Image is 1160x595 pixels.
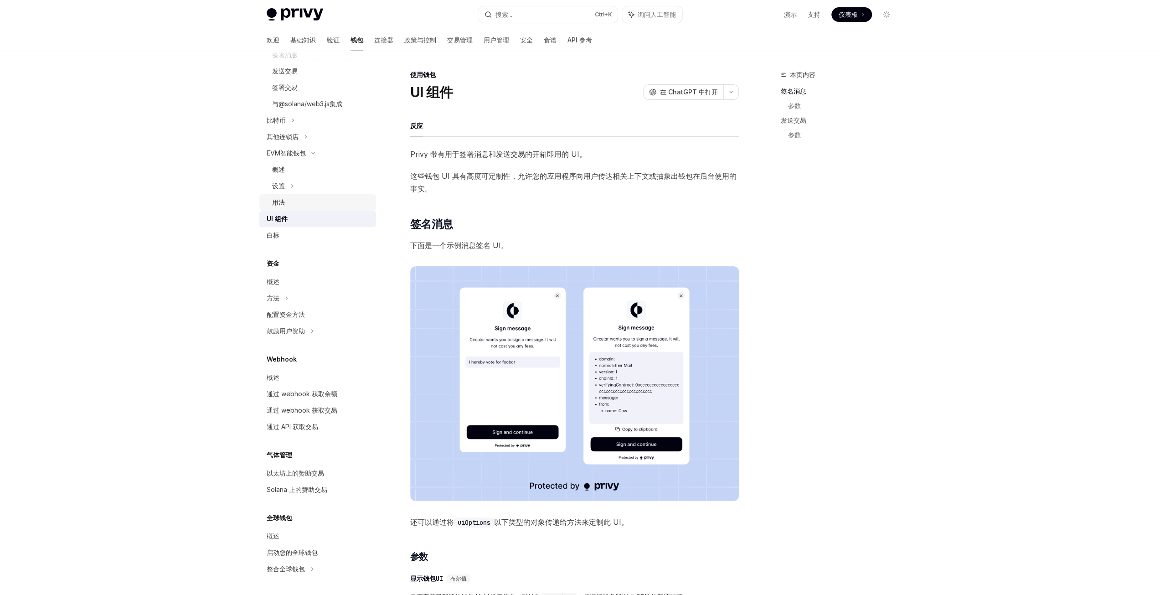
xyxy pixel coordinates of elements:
[410,574,443,583] font: 显示钱包UI
[267,133,299,140] font: 其他连锁店
[327,36,340,44] font: 验证
[454,517,494,528] code: uiOptions
[259,386,376,402] a: 通过 webhook 获取余额
[831,7,872,22] a: 仪表板
[272,198,285,206] font: 用法
[410,171,737,193] font: 这些钱包 UI 具有高度可定制性，允许您的应用程序向用户传达相关上下文或抽象出钱包在后台使用的事实。
[520,29,533,51] a: 安全
[520,36,533,44] font: 安全
[272,100,342,108] font: 与@solana/web3.js集成
[784,10,797,18] font: 演示
[259,528,376,544] a: 概述
[660,88,718,96] font: 在 ChatGPT 中打开
[495,10,512,18] font: 搜索...
[351,36,363,44] font: 钱包
[544,29,557,51] a: 食谱
[643,84,723,100] button: 在 ChatGPT 中打开
[478,6,618,23] button: 搜索...Ctrl+K
[290,36,316,44] font: 基础知识
[267,327,305,335] font: 鼓励用户资助
[544,36,557,44] font: 食谱
[267,149,306,157] font: EVM智能钱包
[410,150,587,159] font: Privy 带有用于签署消息和发送交易的开箱即用的 UI。
[259,306,376,323] a: 配置资金方法
[404,29,436,51] a: 政策与控制
[879,7,894,22] button: 切换暗模式
[567,29,592,51] a: API 参考
[267,355,297,363] font: Webhook
[267,310,305,318] font: 配置资金方法
[494,517,629,527] font: 以下类型的对象传递给方法来定制此 UI。
[272,166,285,173] font: 概述
[410,84,453,100] font: UI 组件
[781,113,901,128] a: 发送交易
[622,6,682,23] button: 询问人工智能
[272,182,285,190] font: 设置
[267,8,323,21] img: 灯光标志
[267,373,279,381] font: 概述
[267,423,318,430] font: 通过 API 获取交易
[604,11,612,18] font: +K
[410,71,436,78] font: 使用钱包
[410,551,428,562] font: 参数
[259,481,376,498] a: Solana 上的赞助交易
[450,575,467,582] font: 布尔值
[267,406,337,414] font: 通过 webhook 获取交易
[410,217,453,231] font: 签名消息
[259,402,376,419] a: 通过 webhook 获取交易
[781,84,901,98] a: 签名消息
[567,36,592,44] font: API 参考
[638,10,676,18] font: 询问人工智能
[259,63,376,79] a: 发送交易
[259,274,376,290] a: 概述
[267,451,292,459] font: 气体管理
[267,532,279,540] font: 概述
[351,29,363,51] a: 钱包
[374,29,393,51] a: 连接器
[788,131,801,139] font: 参数
[267,548,318,556] font: 启动您的全球钱包
[272,83,298,91] font: 签署交易
[267,486,327,493] font: Solana 上的赞助交易
[267,29,279,51] a: 欢迎
[839,10,858,18] font: 仪表板
[267,116,286,124] font: 比特币
[259,369,376,386] a: 概述
[447,36,473,44] font: 交易管理
[259,544,376,561] a: 启动您的全球钱包
[781,87,806,95] font: 签名消息
[788,98,901,113] a: 参数
[404,36,436,44] font: 政策与控制
[267,36,279,44] font: 欢迎
[374,36,393,44] font: 连接器
[808,10,820,19] a: 支持
[784,10,797,19] a: 演示
[267,294,279,302] font: 方法
[259,96,376,112] a: 与@solana/web3.js集成
[259,211,376,227] a: UI 组件
[595,11,604,18] font: Ctrl
[267,215,288,222] font: UI 组件
[788,102,801,109] font: 参数
[410,122,423,129] font: 反应
[410,266,739,501] img: 图片/Sign.png
[447,29,473,51] a: 交易管理
[259,79,376,96] a: 签署交易
[267,231,279,239] font: 白标
[788,128,901,142] a: 参数
[259,194,376,211] a: 用法
[410,517,454,527] font: 还可以通过将
[290,29,316,51] a: 基础知识
[781,116,806,124] font: 发送交易
[259,161,376,178] a: 概述
[410,241,508,250] font: 下面是一个示例消息签名 UI。
[484,29,509,51] a: 用户管理
[267,514,292,522] font: 全球钱包
[267,390,337,398] font: 通过 webhook 获取余额
[259,227,376,243] a: 白标
[259,465,376,481] a: 以太坊上的赞助交易
[267,259,279,267] font: 资金
[272,67,298,75] font: 发送交易
[327,29,340,51] a: 验证
[259,419,376,435] a: 通过 API 获取交易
